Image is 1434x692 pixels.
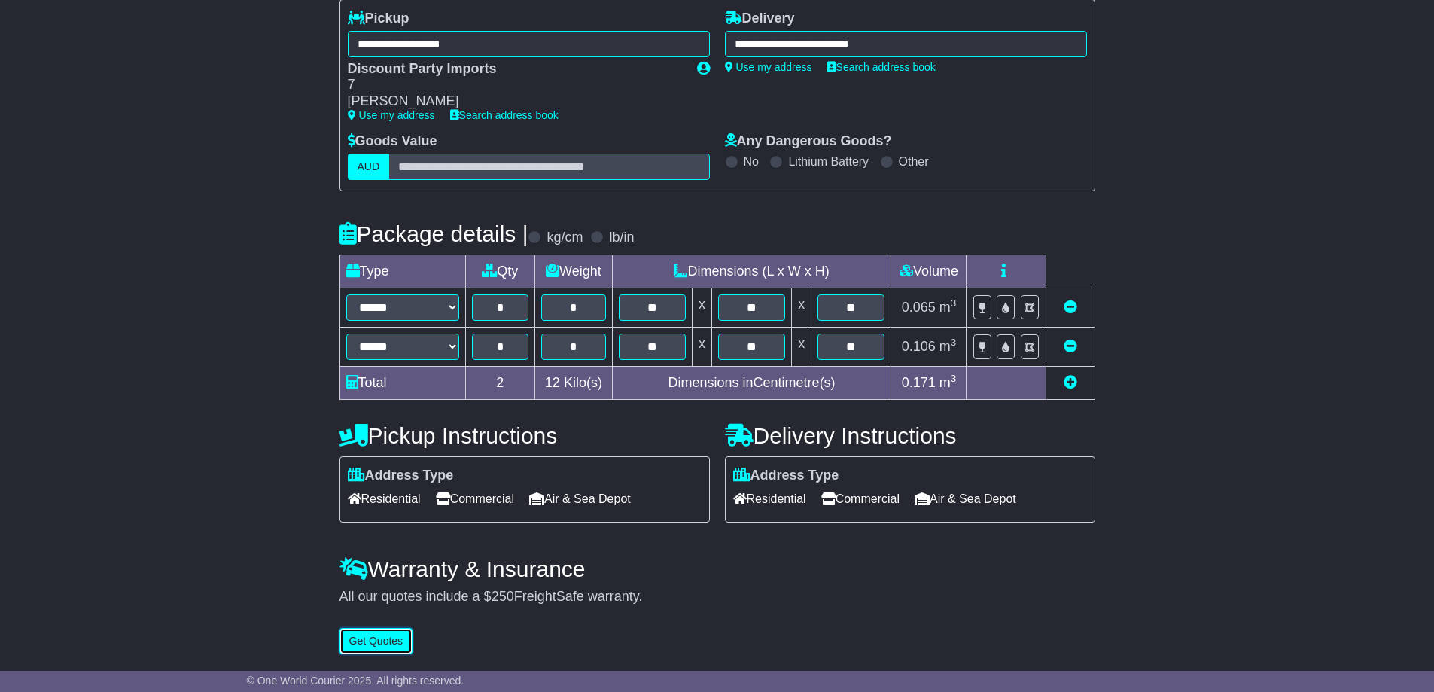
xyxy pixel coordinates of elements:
[339,556,1095,581] h4: Warranty & Insurance
[492,589,514,604] span: 250
[725,11,795,27] label: Delivery
[348,93,682,110] div: [PERSON_NAME]
[788,154,869,169] label: Lithium Battery
[725,423,1095,448] h4: Delivery Instructions
[339,423,710,448] h4: Pickup Instructions
[891,255,967,288] td: Volume
[827,61,936,73] a: Search address book
[348,61,682,78] div: Discount Party Imports
[529,487,631,511] span: Air & Sea Depot
[899,154,929,169] label: Other
[545,375,560,390] span: 12
[348,77,682,93] div: 7
[547,230,583,246] label: kg/cm
[436,487,514,511] span: Commercial
[902,339,936,354] span: 0.106
[339,255,465,288] td: Type
[902,300,936,315] span: 0.065
[939,375,957,390] span: m
[339,628,413,654] button: Get Quotes
[1064,375,1077,390] a: Add new item
[339,221,528,246] h4: Package details |
[902,375,936,390] span: 0.171
[348,133,437,150] label: Goods Value
[725,133,892,150] label: Any Dangerous Goods?
[915,487,1016,511] span: Air & Sea Depot
[535,366,613,399] td: Kilo(s)
[951,373,957,384] sup: 3
[612,366,891,399] td: Dimensions in Centimetre(s)
[692,288,711,327] td: x
[609,230,634,246] label: lb/in
[951,337,957,348] sup: 3
[821,487,900,511] span: Commercial
[792,327,811,366] td: x
[733,468,839,484] label: Address Type
[725,61,812,73] a: Use my address
[348,11,409,27] label: Pickup
[1064,300,1077,315] a: Remove this item
[348,154,390,180] label: AUD
[348,109,435,121] a: Use my address
[465,366,535,399] td: 2
[247,675,464,687] span: © One World Courier 2025. All rights reserved.
[465,255,535,288] td: Qty
[339,366,465,399] td: Total
[744,154,759,169] label: No
[792,288,811,327] td: x
[535,255,613,288] td: Weight
[339,589,1095,605] div: All our quotes include a $ FreightSafe warranty.
[733,487,806,511] span: Residential
[951,297,957,309] sup: 3
[450,109,559,121] a: Search address book
[692,327,711,366] td: x
[939,300,957,315] span: m
[939,339,957,354] span: m
[1064,339,1077,354] a: Remove this item
[348,487,421,511] span: Residential
[348,468,454,484] label: Address Type
[612,255,891,288] td: Dimensions (L x W x H)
